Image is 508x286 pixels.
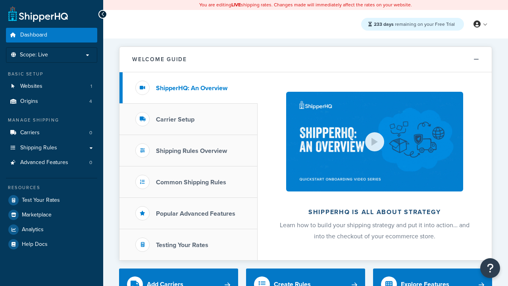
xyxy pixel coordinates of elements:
[132,56,187,62] h2: Welcome Guide
[374,21,394,28] strong: 233 days
[156,85,227,92] h3: ShipperHQ: An Overview
[22,226,44,233] span: Analytics
[374,21,455,28] span: remaining on your Free Trial
[6,126,97,140] li: Carriers
[89,159,92,166] span: 0
[20,83,42,90] span: Websites
[6,126,97,140] a: Carriers0
[156,147,227,155] h3: Shipping Rules Overview
[20,52,48,58] span: Scope: Live
[20,129,40,136] span: Carriers
[6,155,97,170] a: Advanced Features0
[6,184,97,191] div: Resources
[89,98,92,105] span: 4
[20,98,38,105] span: Origins
[156,210,235,217] h3: Popular Advanced Features
[6,117,97,124] div: Manage Shipping
[89,129,92,136] span: 0
[286,92,463,191] img: ShipperHQ is all about strategy
[6,28,97,43] a: Dashboard
[156,116,194,123] h3: Carrier Setup
[20,159,68,166] span: Advanced Features
[6,94,97,109] li: Origins
[22,197,60,204] span: Test Your Rates
[6,193,97,207] a: Test Your Rates
[280,220,470,241] span: Learn how to build your shipping strategy and put it into action… and into the checkout of your e...
[6,237,97,251] a: Help Docs
[22,241,48,248] span: Help Docs
[20,145,57,151] span: Shipping Rules
[6,208,97,222] a: Marketplace
[279,209,471,216] h2: ShipperHQ is all about strategy
[119,47,492,72] button: Welcome Guide
[6,79,97,94] li: Websites
[22,212,52,218] span: Marketplace
[20,32,47,39] span: Dashboard
[156,242,208,249] h3: Testing Your Rates
[6,222,97,237] a: Analytics
[90,83,92,90] span: 1
[480,258,500,278] button: Open Resource Center
[6,94,97,109] a: Origins4
[6,79,97,94] a: Websites1
[6,155,97,170] li: Advanced Features
[6,141,97,155] a: Shipping Rules
[231,1,241,8] b: LIVE
[156,179,226,186] h3: Common Shipping Rules
[6,71,97,77] div: Basic Setup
